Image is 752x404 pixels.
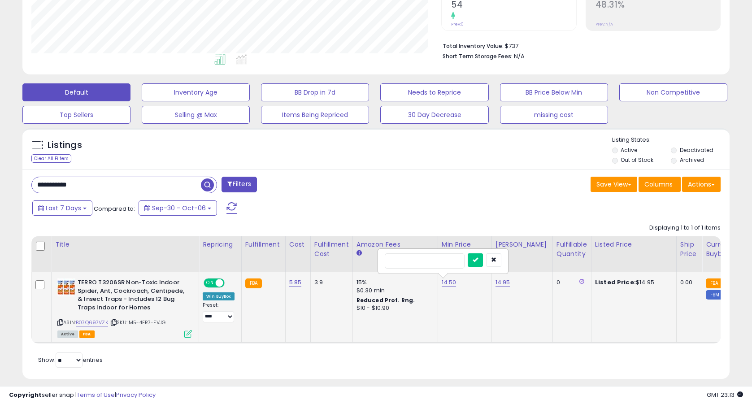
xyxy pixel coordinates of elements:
[596,22,613,27] small: Prev: N/A
[38,356,103,364] span: Show: entries
[22,83,130,101] button: Default
[78,278,187,314] b: TERRO T3206SR Non-Toxic Indoor Spider, Ant, Cockroach, Centipede, & Insect Traps - Includes 12 Bu...
[79,330,95,338] span: FBA
[314,278,346,287] div: 3.9
[496,240,549,249] div: [PERSON_NAME]
[223,279,238,287] span: OFF
[356,296,415,304] b: Reduced Prof. Rng.
[76,319,108,326] a: B07Q697VZK
[356,278,431,287] div: 15%
[109,319,165,326] span: | SKU: M5-4FR7-FVJG
[245,278,262,288] small: FBA
[57,278,192,337] div: ASIN:
[57,330,78,338] span: All listings currently available for purchase on Amazon
[595,278,669,287] div: $14.95
[649,224,721,232] div: Displaying 1 to 1 of 1 items
[706,290,723,300] small: FBM
[203,302,235,322] div: Preset:
[46,204,81,213] span: Last 7 Days
[152,204,206,213] span: Sep-30 - Oct-06
[356,240,434,249] div: Amazon Fees
[289,240,307,249] div: Cost
[443,40,714,51] li: $737
[442,240,488,249] div: Min Price
[22,106,130,124] button: Top Sellers
[707,391,743,399] span: 2025-10-14 23:13 GMT
[356,287,431,295] div: $0.30 min
[289,278,302,287] a: 5.85
[619,83,727,101] button: Non Competitive
[612,136,730,144] p: Listing States:
[443,42,504,50] b: Total Inventory Value:
[314,240,349,259] div: Fulfillment Cost
[32,200,92,216] button: Last 7 Days
[500,83,608,101] button: BB Price Below Min
[556,240,587,259] div: Fulfillable Quantity
[55,240,195,249] div: Title
[261,106,369,124] button: Items Being Repriced
[142,83,250,101] button: Inventory Age
[442,278,456,287] a: 14.50
[621,146,637,154] label: Active
[496,278,510,287] a: 14.95
[57,278,75,296] img: 51jPZpEiKAL._SL40_.jpg
[621,156,653,164] label: Out of Stock
[639,177,681,192] button: Columns
[222,177,256,192] button: Filters
[680,156,704,164] label: Archived
[706,240,752,259] div: Current Buybox Price
[706,278,722,288] small: FBA
[204,279,216,287] span: ON
[261,83,369,101] button: BB Drop in 7d
[31,154,71,163] div: Clear All Filters
[443,52,513,60] b: Short Term Storage Fees:
[380,106,488,124] button: 30 Day Decrease
[514,52,525,61] span: N/A
[142,106,250,124] button: Selling @ Max
[644,180,673,189] span: Columns
[682,177,721,192] button: Actions
[591,177,637,192] button: Save View
[680,146,713,154] label: Deactivated
[595,240,673,249] div: Listed Price
[116,391,156,399] a: Privacy Policy
[203,292,235,300] div: Win BuyBox
[48,139,82,152] h5: Listings
[451,22,464,27] small: Prev: 0
[203,240,238,249] div: Repricing
[9,391,42,399] strong: Copyright
[356,304,431,312] div: $10 - $10.90
[680,240,698,259] div: Ship Price
[245,240,282,249] div: Fulfillment
[500,106,608,124] button: missing cost
[77,391,115,399] a: Terms of Use
[595,278,636,287] b: Listed Price:
[380,83,488,101] button: Needs to Reprice
[9,391,156,400] div: seller snap | |
[94,204,135,213] span: Compared to:
[680,278,695,287] div: 0.00
[139,200,217,216] button: Sep-30 - Oct-06
[556,278,584,287] div: 0
[356,249,362,257] small: Amazon Fees.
